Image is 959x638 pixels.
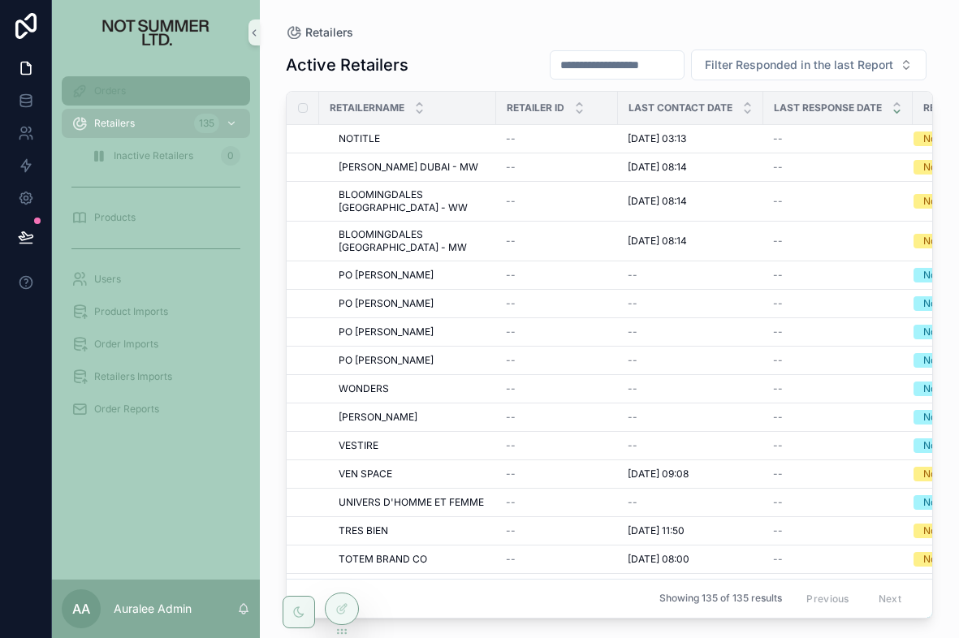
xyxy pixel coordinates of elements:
span: Last Response Date [774,101,882,114]
span: -- [628,269,637,282]
a: -- [773,325,903,338]
span: NOTITLE [339,132,380,145]
a: -- [628,382,754,395]
span: RetailerName [330,101,404,114]
a: Retailers Imports [62,362,250,391]
span: -- [506,235,516,248]
div: No [923,194,936,209]
span: PO [PERSON_NAME] [339,354,434,367]
a: -- [506,524,608,537]
span: TRES BIEN [339,524,388,537]
a: [DATE] 08:00 [628,553,754,566]
span: [DATE] 08:14 [628,161,687,174]
span: -- [506,354,516,367]
div: No [923,234,936,248]
a: -- [506,439,608,452]
span: PO [PERSON_NAME] [339,297,434,310]
span: Last Contact Date [629,101,732,114]
span: Inactive Retailers [114,149,193,162]
span: -- [773,411,783,424]
a: -- [628,354,754,367]
span: [DATE] 03:13 [628,132,686,145]
span: -- [773,161,783,174]
span: PO [PERSON_NAME] [339,269,434,282]
span: [PERSON_NAME] DUBAI - MW [339,161,478,174]
a: -- [628,496,754,509]
a: -- [506,132,608,145]
span: Filter Responded in the last Report [705,57,893,73]
a: -- [506,553,608,566]
span: -- [506,132,516,145]
a: -- [773,468,903,481]
a: UNIVERS D'HOMME ET FEMME [339,496,486,509]
span: -- [628,411,637,424]
span: Retailer ID [507,101,564,114]
a: Products [62,203,250,232]
a: PO [PERSON_NAME] [339,325,486,338]
a: -- [506,235,608,248]
a: [DATE] 11:50 [628,524,754,537]
a: Order Reports [62,394,250,424]
span: -- [506,553,516,566]
a: [PERSON_NAME] [339,411,486,424]
a: -- [506,195,608,208]
span: -- [506,468,516,481]
span: BLOOMINGDALES [GEOGRAPHIC_DATA] - WW [339,188,486,214]
a: [DATE] 08:14 [628,161,754,174]
span: TOTEM BRAND CO [339,553,427,566]
span: WONDERS [339,382,389,395]
a: -- [773,161,903,174]
span: -- [773,553,783,566]
a: -- [773,411,903,424]
span: BLOOMINGDALES [GEOGRAPHIC_DATA] - MW [339,228,486,254]
a: VEN SPACE [339,468,486,481]
span: VESTIRE [339,439,378,452]
span: -- [773,132,783,145]
a: -- [506,269,608,282]
span: Product Imports [94,305,168,318]
a: Retailers135 [62,109,250,138]
span: -- [506,411,516,424]
a: Order Imports [62,330,250,359]
span: -- [506,439,516,452]
span: -- [773,382,783,395]
div: 0 [221,146,240,166]
span: Order Imports [94,338,158,351]
a: -- [506,496,608,509]
span: -- [628,382,637,395]
a: [DATE] 08:14 [628,195,754,208]
span: -- [773,439,783,452]
span: Products [94,211,136,224]
span: -- [773,269,783,282]
span: -- [506,195,516,208]
span: -- [773,524,783,537]
h1: Active Retailers [286,54,408,76]
a: Inactive Retailers0 [81,141,250,170]
a: -- [628,439,754,452]
a: -- [628,325,754,338]
a: PO [PERSON_NAME] [339,269,486,282]
a: VESTIRE [339,439,486,452]
span: Orders [94,84,126,97]
span: -- [506,496,516,509]
span: -- [506,297,516,310]
a: -- [773,297,903,310]
div: No [923,467,936,481]
a: -- [506,382,608,395]
p: Auralee Admin [114,601,192,617]
a: -- [506,325,608,338]
a: -- [506,468,608,481]
span: -- [506,524,516,537]
a: Orders [62,76,250,106]
a: -- [506,411,608,424]
span: -- [773,354,783,367]
span: Retailers [305,24,353,41]
div: scrollable content [52,65,260,445]
a: [PERSON_NAME] DUBAI - MW [339,161,486,174]
span: -- [628,297,637,310]
span: -- [773,496,783,509]
span: [DATE] 08:14 [628,195,687,208]
span: PO [PERSON_NAME] [339,325,434,338]
span: -- [506,161,516,174]
a: -- [628,269,754,282]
